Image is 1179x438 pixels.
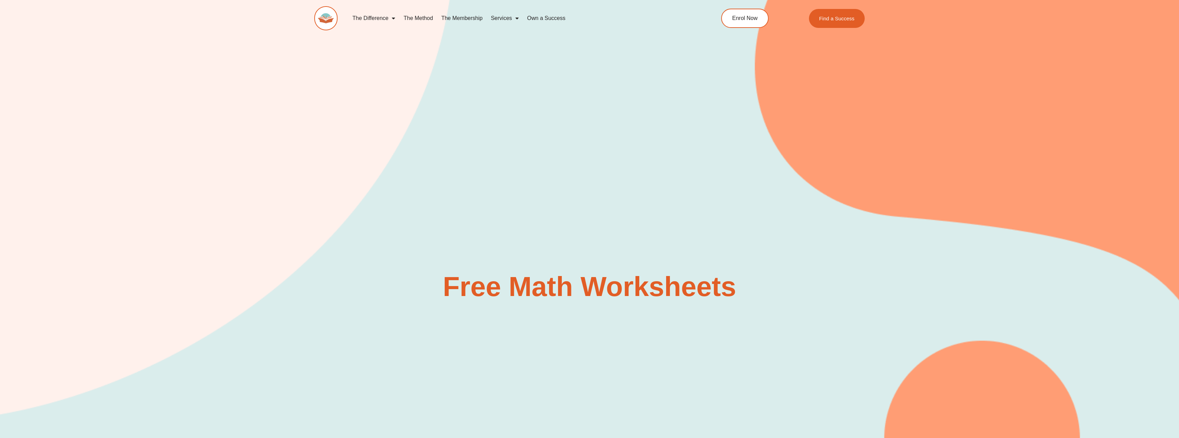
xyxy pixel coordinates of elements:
a: Services [487,10,523,26]
a: The Difference [348,10,400,26]
a: The Membership [437,10,487,26]
span: Find a Success [819,16,855,21]
nav: Menu [348,10,690,26]
a: The Method [399,10,437,26]
a: Find a Success [809,9,865,28]
span: Enrol Now [732,16,758,21]
a: Enrol Now [721,9,769,28]
a: Own a Success [523,10,569,26]
h2: Free Math Worksheets [393,273,786,301]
